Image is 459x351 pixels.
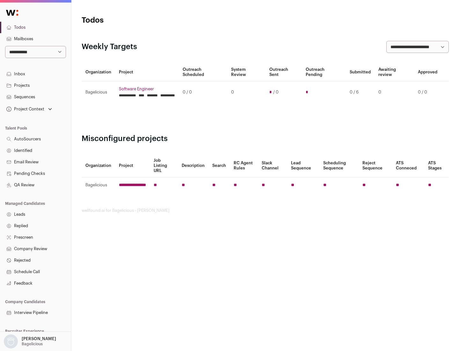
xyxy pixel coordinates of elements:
div: Project Context [5,107,44,112]
th: Outreach Scheduled [179,63,227,81]
footer: wellfound:ai for Bagelicious - [PERSON_NAME] [82,208,449,213]
th: Submitted [346,63,375,81]
a: Software Engineer [119,86,175,92]
th: Project [115,63,179,81]
td: 0 / 0 [414,81,441,103]
th: Awaiting review [375,63,414,81]
th: System Review [227,63,265,81]
th: Organization [82,63,115,81]
th: Description [178,154,208,177]
th: Scheduling Sequence [319,154,359,177]
img: nopic.png [4,334,18,348]
th: Reject Sequence [359,154,392,177]
th: Project [115,154,150,177]
td: Bagelicious [82,81,115,103]
img: Wellfound [3,6,22,19]
h1: Todos [82,15,204,26]
th: Search [208,154,230,177]
th: Slack Channel [258,154,287,177]
th: Outreach Sent [266,63,302,81]
h2: Weekly Targets [82,42,137,52]
button: Open dropdown [3,334,57,348]
td: 0 / 6 [346,81,375,103]
p: Bagelicious [22,341,43,347]
td: 0 [375,81,414,103]
th: Outreach Pending [302,63,346,81]
th: Approved [414,63,441,81]
h2: Misconfigured projects [82,134,449,144]
th: Job Listing URL [150,154,178,177]
p: [PERSON_NAME] [22,336,56,341]
button: Open dropdown [5,105,53,114]
th: Lead Sequence [287,154,319,177]
td: Bagelicious [82,177,115,193]
th: Organization [82,154,115,177]
td: 0 / 0 [179,81,227,103]
td: 0 [227,81,265,103]
span: / 0 [273,90,279,95]
th: RC Agent Rules [230,154,258,177]
th: ATS Conneced [392,154,424,177]
th: ATS Stages [424,154,449,177]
